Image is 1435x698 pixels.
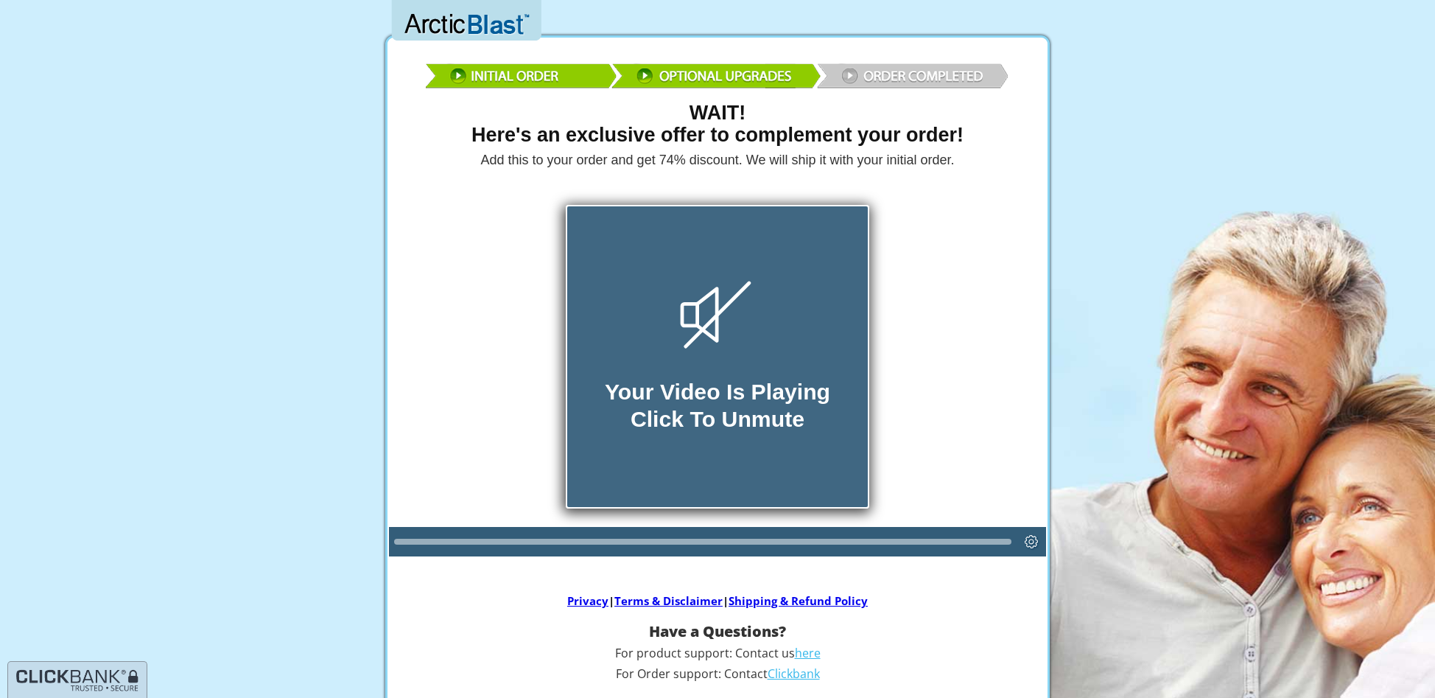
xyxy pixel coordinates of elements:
[605,379,830,433] div: Your Video Is Playing Click To Unmute
[1017,527,1046,556] button: Settings
[15,669,139,693] img: logo-tab-dark-blue-en.png
[382,668,1053,681] h5: For Order support: Contact
[566,205,869,508] div: Your Video Is PlayingClick To Unmute
[382,647,1053,660] h5: For product support: Contact us
[390,593,1045,609] p: | |
[795,645,821,661] a: here
[382,153,1053,168] h4: Add this to your order and get 74% discount. We will ship it with your initial order.
[390,102,1045,146] h1: WAIT! Here's an exclusive offer to complement your order!
[567,593,608,608] a: Privacy
[729,593,868,608] a: Shipping & Refund Policy
[614,593,723,608] a: Terms & Disclaimer
[423,52,1012,95] img: reviewbar.png
[768,666,820,682] a: Clickbank
[382,624,1053,640] h4: Have a Questions?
